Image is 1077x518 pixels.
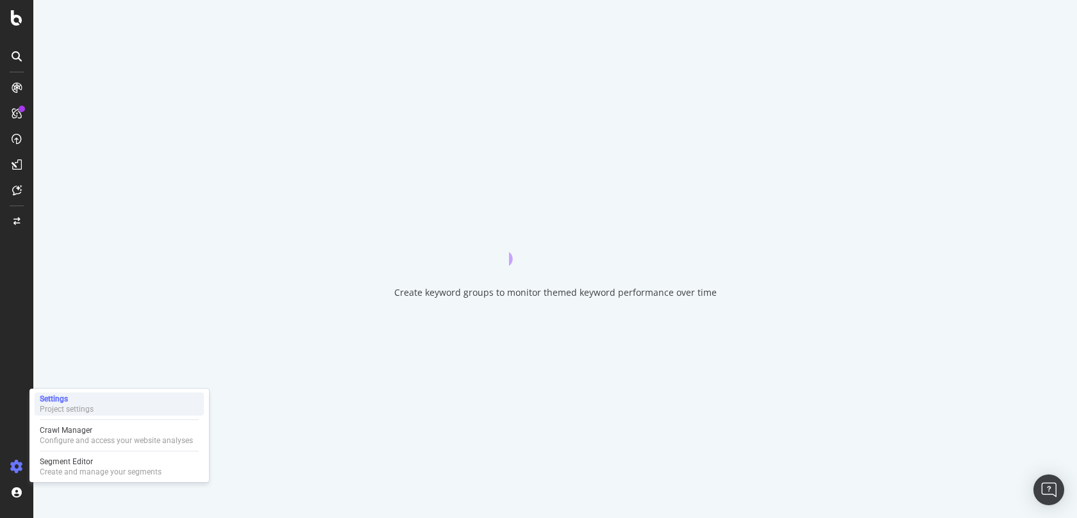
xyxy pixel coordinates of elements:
div: Segment Editor [40,457,162,467]
div: Create and manage your segments [40,467,162,477]
div: Project settings [40,404,94,414]
div: Open Intercom Messenger [1033,474,1064,505]
div: animation [509,220,601,266]
a: SettingsProject settings [35,393,204,416]
div: Configure and access your website analyses [40,435,193,446]
a: Crawl ManagerConfigure and access your website analyses [35,424,204,447]
div: Settings [40,394,94,404]
div: Crawl Manager [40,425,193,435]
a: Segment EditorCreate and manage your segments [35,455,204,478]
div: Create keyword groups to monitor themed keyword performance over time [394,286,717,299]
